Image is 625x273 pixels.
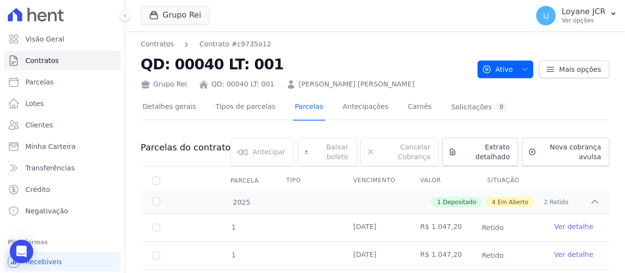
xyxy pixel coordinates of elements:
a: Ver detalhe [554,222,593,231]
th: Tipo [274,170,341,191]
button: Ativo [478,61,534,78]
th: Valor [409,170,476,191]
a: Recebíveis [4,252,121,272]
span: Retido [476,250,510,261]
td: R$ 1.047,20 [409,242,476,269]
span: Contratos [25,56,59,65]
a: QD: 00040 LT: 001 [211,79,274,89]
div: Parcela [219,171,271,190]
span: Parcelas [25,77,54,87]
span: Transferências [25,163,75,173]
a: Nova cobrança avulsa [522,138,609,166]
a: Negativação [4,201,121,221]
div: Open Intercom Messenger [10,240,33,263]
a: Tipos de parcelas [214,95,277,121]
p: Loyane JCR [562,7,605,17]
h3: Parcelas do contrato [141,142,230,153]
span: LJ [543,12,549,19]
span: Em Aberto [498,198,528,207]
th: Vencimento [341,170,408,191]
button: Grupo Rei [141,6,209,24]
a: Mais opções [539,61,609,78]
th: Situação [476,170,542,191]
span: Ativo [482,61,513,78]
div: Grupo Rei [141,79,187,89]
a: Parcelas [4,72,121,92]
span: Crédito [25,185,50,194]
span: Retido [550,198,568,207]
a: Crédito [4,180,121,199]
td: [DATE] [341,214,408,241]
a: Detalhes gerais [141,95,198,121]
div: 0 [496,103,507,112]
span: 1 [230,223,236,231]
span: Visão Geral [25,34,64,44]
span: Depositado [443,198,476,207]
a: [PERSON_NAME] [PERSON_NAME] [299,79,415,89]
a: Visão Geral [4,29,121,49]
a: Contrato #c9735a12 [199,39,271,49]
span: 2 [544,198,548,207]
span: Minha Carteira [25,142,76,151]
a: Lotes [4,94,121,113]
a: Ver detalhe [554,250,593,259]
span: Recebíveis [25,257,62,267]
div: Solicitações [451,103,507,112]
p: Ver opções [562,17,605,24]
a: Antecipações [341,95,391,121]
span: Negativação [25,206,68,216]
a: Parcelas [293,95,325,121]
a: Contratos [141,39,174,49]
span: Nova cobrança avulsa [540,142,601,162]
nav: Breadcrumb [141,39,470,49]
span: Mais opções [559,64,601,74]
span: Retido [476,222,510,233]
span: Lotes [25,99,44,108]
a: Minha Carteira [4,137,121,156]
div: Plataformas [8,236,117,248]
input: Só é possível selecionar pagamentos em aberto [152,224,160,231]
a: Extrato detalhado [442,138,518,166]
span: 4 [492,198,496,207]
a: Solicitações0 [449,95,509,121]
a: Clientes [4,115,121,135]
a: Transferências [4,158,121,178]
input: Só é possível selecionar pagamentos em aberto [152,252,160,259]
td: [DATE] [341,242,408,269]
td: R$ 1.047,20 [409,214,476,241]
nav: Breadcrumb [141,39,271,49]
button: LJ Loyane JCR Ver opções [528,2,625,29]
span: 1 [437,198,441,207]
span: Extrato detalhado [460,142,510,162]
a: Carnês [406,95,434,121]
span: 1 [230,251,236,259]
a: Contratos [4,51,121,70]
h2: QD: 00040 LT: 001 [141,53,470,75]
span: Clientes [25,120,53,130]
